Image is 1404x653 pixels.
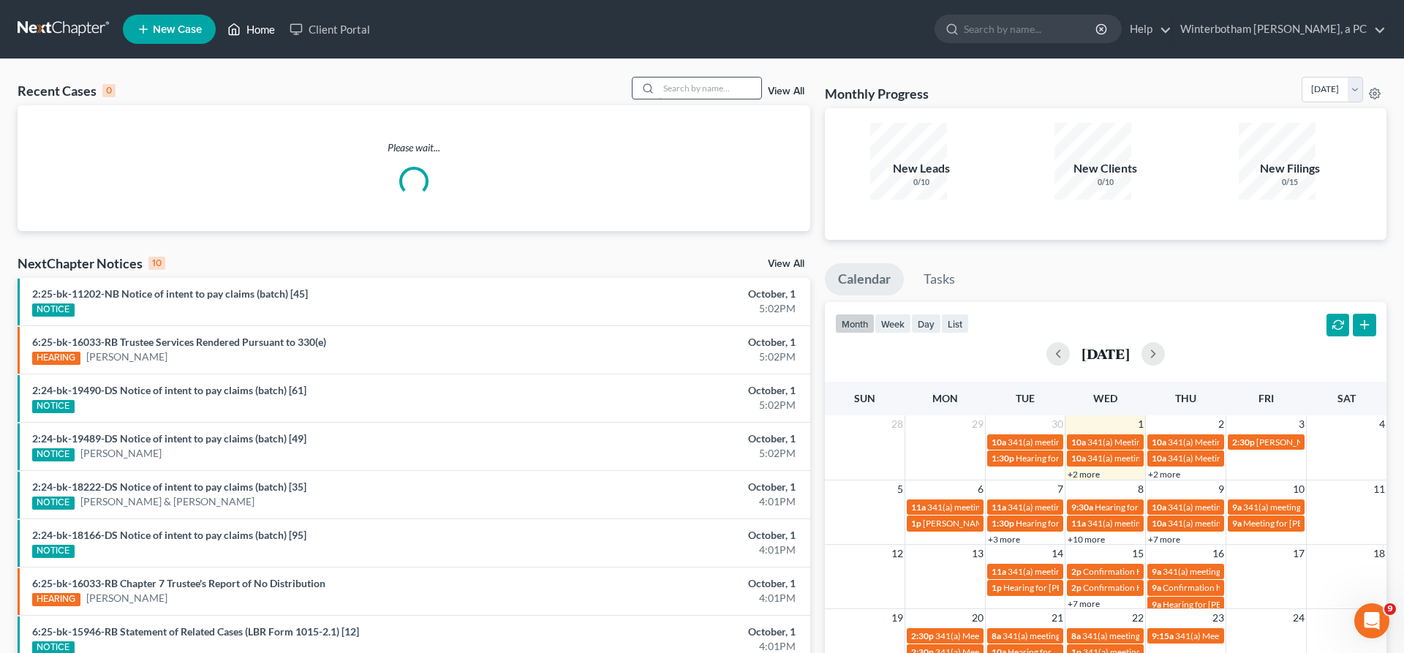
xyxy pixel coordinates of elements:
span: 2p [1071,566,1082,577]
div: October, 1 [551,576,796,591]
a: +3 more [988,534,1020,545]
p: Please wait... [18,140,810,155]
span: 9:30a [1071,502,1093,513]
span: 10a [992,437,1006,448]
span: New Case [153,24,202,35]
div: 5:02PM [551,446,796,461]
span: 10a [1071,453,1086,464]
span: 12 [890,545,905,562]
span: 30 [1050,415,1065,433]
span: 1:30p [992,453,1014,464]
h2: [DATE] [1082,346,1130,361]
span: 2:30p [1232,437,1255,448]
span: 17 [1291,545,1306,562]
span: [PERSON_NAME] 341(a) [GEOGRAPHIC_DATA] [923,518,1109,529]
a: 2:24-bk-18222-DS Notice of intent to pay claims (batch) [35] [32,480,306,493]
div: NOTICE [32,400,75,413]
span: 11a [992,502,1006,513]
span: 341(a) meeting for [PERSON_NAME] [1008,502,1149,513]
span: 3 [1297,415,1306,433]
span: 5 [896,480,905,498]
span: Confirmation Hearing for Avinash [PERSON_NAME] [1083,566,1283,577]
span: 11a [911,502,926,513]
div: 10 [148,257,165,270]
a: Winterbotham [PERSON_NAME], a PC [1173,16,1386,42]
div: October, 1 [551,624,796,639]
span: 14 [1050,545,1065,562]
span: Hearing for [PERSON_NAME] and [PERSON_NAME] [1016,518,1216,529]
span: 341(a) Meeting for [PERSON_NAME] and [PERSON_NAME] [1168,437,1396,448]
div: October, 1 [551,431,796,446]
span: 341(a) Meeting for [PERSON_NAME] and [PERSON_NAME] [1168,453,1396,464]
span: 341(a) meeting for [PERSON_NAME] [1008,437,1149,448]
span: 1p [992,582,1002,593]
button: week [875,314,911,333]
span: 341(a) meeting for [PERSON_NAME] [1168,502,1309,513]
span: 13 [970,545,985,562]
a: [PERSON_NAME] [80,446,162,461]
span: 18 [1372,545,1386,562]
div: 0 [102,84,116,97]
span: 9a [1232,518,1242,529]
div: HEARING [32,593,80,606]
span: 2p [1071,582,1082,593]
span: 1:30p [992,518,1014,529]
div: New Clients [1054,160,1157,177]
span: 8a [1071,630,1081,641]
div: 5:02PM [551,350,796,364]
div: October, 1 [551,528,796,543]
input: Search by name... [964,15,1098,42]
span: 16 [1211,545,1226,562]
span: 2:30p [911,630,934,641]
a: [PERSON_NAME] [86,350,167,364]
a: +2 more [1068,469,1100,480]
span: 23 [1211,609,1226,627]
span: Sun [854,392,875,404]
span: Hearing for [PERSON_NAME] [1016,453,1130,464]
a: [PERSON_NAME] & [PERSON_NAME] [80,494,254,509]
span: 22 [1131,609,1145,627]
input: Search by name... [659,78,761,99]
span: 341(a) Meeting for [PERSON_NAME] and [PERSON_NAME] [1175,630,1403,641]
span: 4 [1378,415,1386,433]
span: 9:15a [1152,630,1174,641]
a: +7 more [1148,534,1180,545]
div: October, 1 [551,480,796,494]
span: Tue [1016,392,1035,404]
span: 21 [1050,609,1065,627]
a: 2:24-bk-19490-DS Notice of intent to pay claims (batch) [61] [32,384,306,396]
span: 341(a) meeting for [PERSON_NAME] [927,502,1068,513]
div: New Filings [1239,160,1341,177]
span: 8a [992,630,1001,641]
div: 4:01PM [551,494,796,509]
div: 0/10 [870,177,973,188]
span: 7 [1056,480,1065,498]
a: 6:25-bk-15946-RB Statement of Related Cases (LBR Form 1015-2.1) [12] [32,625,359,638]
a: 6:25-bk-16033-RB Trustee Services Rendered Pursuant to 330(e) [32,336,326,348]
a: View All [768,86,804,97]
span: 1p [911,518,921,529]
span: 10a [1152,502,1166,513]
span: 11 [1372,480,1386,498]
div: NOTICE [32,545,75,558]
span: 9a [1152,582,1161,593]
a: Calendar [825,263,904,295]
button: list [941,314,969,333]
span: 10a [1152,453,1166,464]
div: NOTICE [32,497,75,510]
div: October, 1 [551,383,796,398]
span: 19 [890,609,905,627]
button: month [835,314,875,333]
span: 341(a) meeting for [PERSON_NAME] [PERSON_NAME] [1168,518,1379,529]
span: Mon [932,392,958,404]
span: 10 [1291,480,1306,498]
span: Hearing for [PERSON_NAME] [1003,582,1117,593]
a: Client Portal [282,16,377,42]
div: 4:01PM [551,591,796,605]
span: 24 [1291,609,1306,627]
span: Sat [1337,392,1356,404]
div: 5:02PM [551,398,796,412]
h3: Monthly Progress [825,85,929,102]
div: NOTICE [32,303,75,317]
span: Fri [1258,392,1274,404]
